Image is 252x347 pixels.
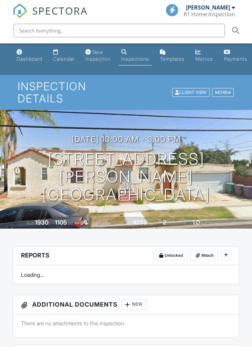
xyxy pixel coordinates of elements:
h3: [DATE] 10:00 am - 3:00 pm [71,135,181,144]
div: Templates [160,56,185,62]
div: Dashboard [17,56,42,62]
span: SPECTORA [32,3,88,18]
div: Inspections [121,56,149,62]
h1: [STREET_ADDRESS][PERSON_NAME] [GEOGRAPHIC_DATA] [11,150,241,204]
span: Lot Size [117,220,131,226]
a: Metrics [193,46,216,65]
input: Search everything... [14,24,225,37]
div: [PERSON_NAME] [186,4,230,11]
a: New Inspection [83,46,113,65]
span: sq.ft. [148,220,156,226]
h1: Inspection Details [18,80,235,104]
div: 1930 [35,219,48,226]
div: Payments [224,56,247,62]
div: Client View [172,88,210,97]
h3: Additional Documents [13,295,239,314]
a: SPECTORA [13,9,88,23]
p: There are no attachments to this inspection. [21,320,231,327]
div: New [122,299,146,310]
div: 1105 [55,219,67,226]
span: crawlspace [90,220,111,226]
a: Calendar [50,46,77,65]
div: More [212,88,234,97]
a: Templates [157,46,187,65]
div: Metrics [195,56,213,62]
a: Dashboard [14,46,45,65]
span: Built [26,220,34,226]
div: 1.0 [192,219,200,226]
div: R1 Home Inspection [184,11,235,18]
a: Inspections [119,46,152,65]
a: Client View [171,90,211,95]
img: The Best Home Inspection Software - Spectora [13,3,27,18]
div: Calendar [53,56,75,62]
div: New Inspection [85,49,110,62]
div: 2 [163,219,166,226]
div: 4233 [132,219,147,226]
a: Payments [221,46,250,65]
span: bathrooms [201,220,220,226]
span: bedrooms [167,220,186,226]
span: sq. ft. [68,220,78,226]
